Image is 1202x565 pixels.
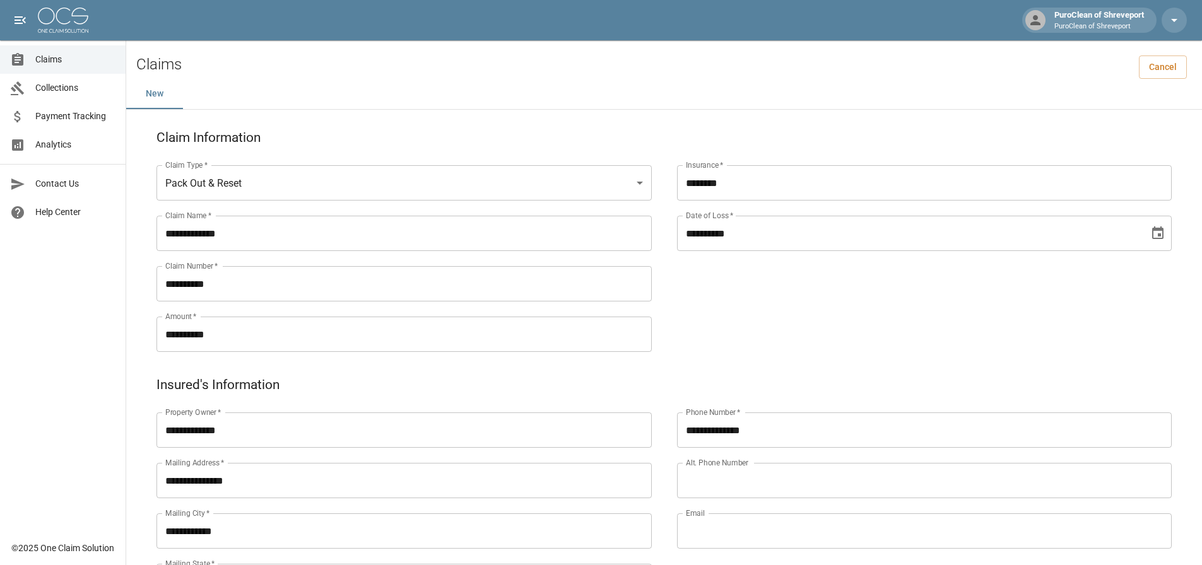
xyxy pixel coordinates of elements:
label: Insurance [686,160,723,170]
label: Alt. Phone Number [686,457,748,468]
span: Claims [35,53,115,66]
label: Phone Number [686,407,740,417]
span: Analytics [35,138,115,151]
button: Choose date, selected date is Sep 24, 2025 [1145,221,1170,246]
span: Contact Us [35,177,115,190]
span: Collections [35,81,115,95]
label: Email [686,508,705,518]
label: Claim Name [165,210,211,221]
button: New [126,79,183,109]
div: Pack Out & Reset [156,165,652,201]
div: dynamic tabs [126,79,1202,109]
label: Claim Type [165,160,208,170]
div: © 2025 One Claim Solution [11,542,114,554]
label: Claim Number [165,260,218,271]
label: Date of Loss [686,210,733,221]
span: Payment Tracking [35,110,115,123]
button: open drawer [8,8,33,33]
label: Property Owner [165,407,221,417]
h2: Claims [136,55,182,74]
div: PuroClean of Shreveport [1049,9,1149,32]
span: Help Center [35,206,115,219]
label: Amount [165,311,197,322]
img: ocs-logo-white-transparent.png [38,8,88,33]
label: Mailing City [165,508,210,518]
label: Mailing Address [165,457,224,468]
a: Cancel [1139,55,1187,79]
p: PuroClean of Shreveport [1054,21,1144,32]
